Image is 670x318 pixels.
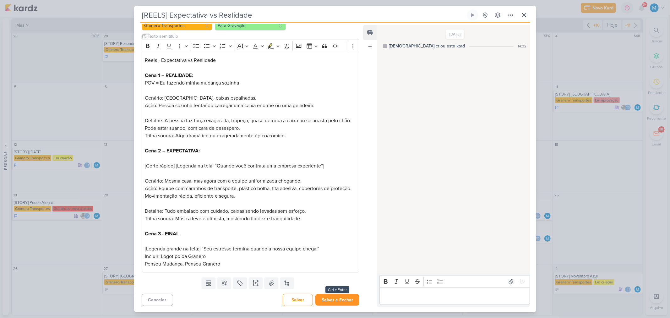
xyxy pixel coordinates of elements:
[142,294,173,306] button: Cancelar
[315,294,359,306] button: Salvar e Fechar
[142,52,360,273] div: Editor editing area: main
[142,20,213,30] button: Granero Transportes
[379,288,530,305] div: Editor editing area: main
[145,80,239,86] span: POV = Eu fazendo minha mudança sozinha
[145,72,193,79] strong: Cena 1 – REALIDADE:
[145,95,256,101] span: Cenário: [GEOGRAPHIC_DATA], caixas espalhadas.
[379,276,530,288] div: Editor toolbar
[389,43,465,49] div: [DEMOGRAPHIC_DATA] criou este kard
[145,118,351,131] span: Detalhe: A pessoa faz força exagerada, tropeça, quase derruba a caixa ou se arrasta pelo chão. Po...
[145,102,314,109] span: Ação: Pessoa sozinha tentando carregar uma caixa enorme ou uma geladeira.
[145,261,220,267] span: Pensou Mudança, Pensou Granero
[325,286,349,293] div: Ctrl + Enter
[145,57,216,63] span: Reels - Expectativa vs Realidade
[470,13,475,18] div: Ligar relógio
[145,163,324,169] span: [Corte rápido] [Legenda na tela: “Quando você contrata uma empresa experiente”]
[145,208,306,214] span: Detalhe: Tudo embalado com cuidado, caixas sendo levadas sem esforço.
[145,253,206,260] span: Incluir: Logotipo da Granero
[142,40,360,52] div: Editor toolbar
[145,178,302,184] span: Cenário: Mesma casa, mas agora com a equipe uniformizada chegando.
[215,20,286,30] button: Para Gravação
[145,148,200,154] strong: Cena 2 – EXPECTATIVA:
[145,231,179,237] strong: Cena 3 - FINAL
[147,33,360,40] input: Texto sem título
[145,133,286,139] span: Trilha sonora: Algo dramático ou exageradamente épico/cômico.
[145,185,351,199] span: Ação: Equipe com carrinhos de transporte, plástico bolha, fita adesiva, cobertores de proteção. M...
[145,246,319,252] span: [Legenda grande na tela:] “Seu estresse termina quando a nossa equipe chega.”
[140,9,466,21] input: Kard Sem Título
[518,43,527,49] div: 14:32
[145,216,301,222] span: Trilha sonora: Música leve e otimista, mostrando fluidez e tranquilidade.
[283,294,313,306] button: Salvar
